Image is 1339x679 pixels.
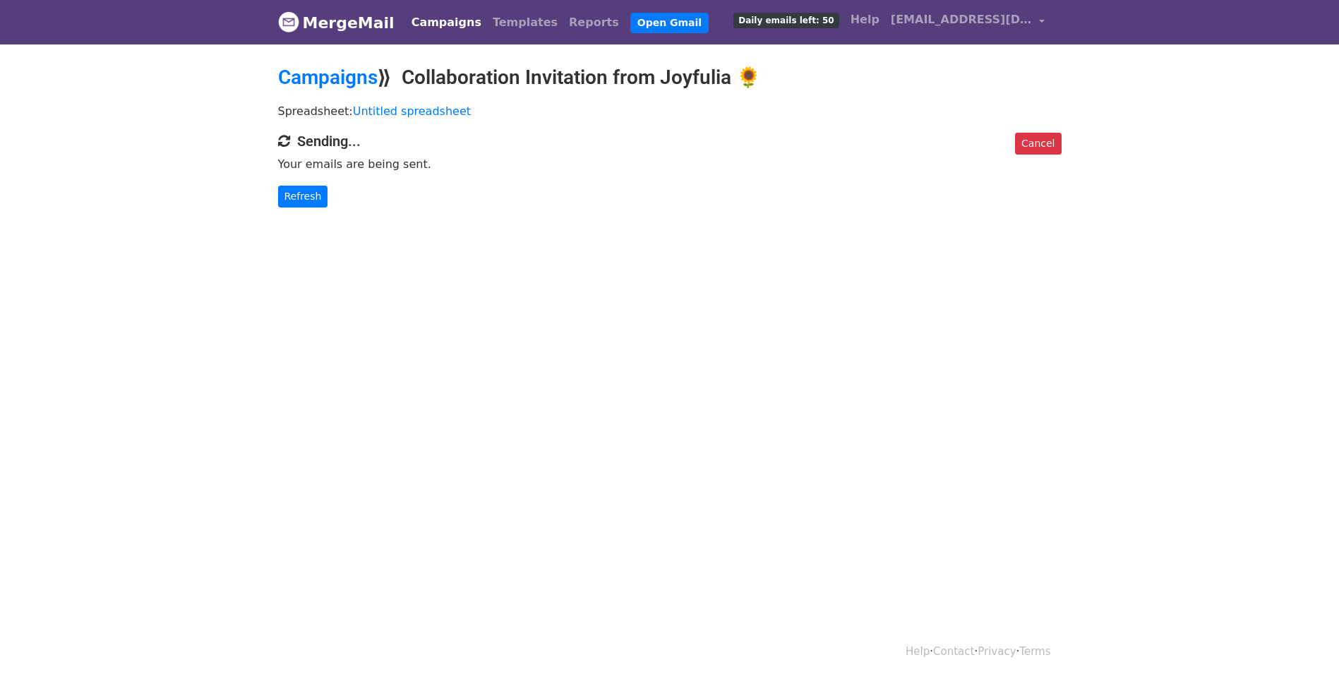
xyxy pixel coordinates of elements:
a: Privacy [978,645,1016,658]
a: Campaigns [278,66,378,89]
span: Daily emails left: 50 [733,13,839,28]
a: Untitled spreadsheet [353,104,471,118]
img: MergeMail logo [278,11,299,32]
a: Cancel [1015,133,1061,155]
a: Reports [563,8,625,37]
span: [EMAIL_ADDRESS][DOMAIN_NAME] [891,11,1032,28]
a: Terms [1019,645,1050,658]
p: Your emails are being sent. [278,157,1062,172]
a: Daily emails left: 50 [728,6,844,34]
a: Help [906,645,930,658]
h4: Sending... [278,133,1062,150]
p: Spreadsheet: [278,104,1062,119]
h2: ⟫ Collaboration Invitation from Joyfulia 🌻 [278,66,1062,90]
a: Templates [487,8,563,37]
a: Help [845,6,885,34]
a: MergeMail [278,8,395,37]
a: Campaigns [406,8,487,37]
a: Open Gmail [630,13,709,33]
a: Refresh [278,186,328,208]
a: [EMAIL_ADDRESS][DOMAIN_NAME] [885,6,1050,39]
a: Contact [933,645,974,658]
